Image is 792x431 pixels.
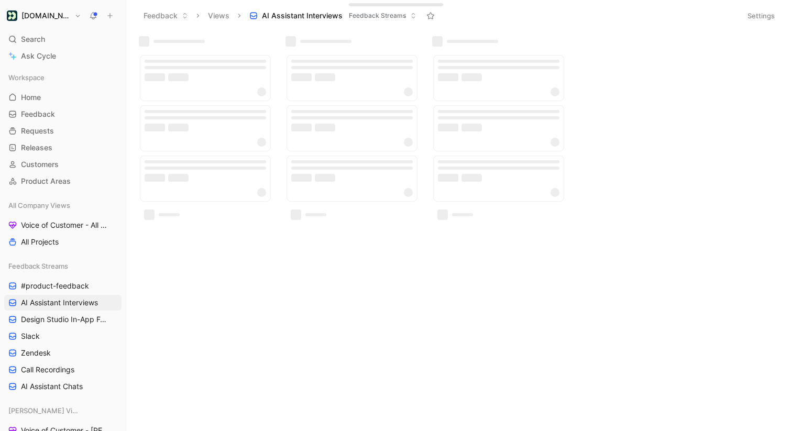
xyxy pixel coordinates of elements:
[21,126,54,136] span: Requests
[21,220,108,230] span: Voice of Customer - All Areas
[245,8,421,24] button: AI Assistant InterviewsFeedback Streams
[21,109,55,119] span: Feedback
[4,328,122,344] a: Slack
[743,8,779,23] button: Settings
[4,31,122,47] div: Search
[4,123,122,139] a: Requests
[4,90,122,105] a: Home
[4,403,122,418] div: [PERSON_NAME] Views
[4,234,122,250] a: All Projects
[21,50,56,62] span: Ask Cycle
[8,405,80,416] span: [PERSON_NAME] Views
[21,11,70,20] h1: [DOMAIN_NAME]
[21,33,45,46] span: Search
[21,281,89,291] span: #product-feedback
[4,70,122,85] div: Workspace
[7,10,17,21] img: Customer.io
[4,173,122,189] a: Product Areas
[4,258,122,394] div: Feedback Streams#product-feedbackAI Assistant InterviewsDesign Studio In-App FeedbackSlackZendesk...
[4,278,122,294] a: #product-feedback
[8,72,45,83] span: Workspace
[4,345,122,361] a: Zendesk
[21,142,52,153] span: Releases
[262,10,343,21] span: AI Assistant Interviews
[4,312,122,327] a: Design Studio In-App Feedback
[4,197,122,250] div: All Company ViewsVoice of Customer - All AreasAll Projects
[21,364,74,375] span: Call Recordings
[21,348,51,358] span: Zendesk
[4,197,122,213] div: All Company Views
[4,157,122,172] a: Customers
[8,261,68,271] span: Feedback Streams
[8,200,70,211] span: All Company Views
[139,8,193,24] button: Feedback
[21,297,98,308] span: AI Assistant Interviews
[21,381,83,392] span: AI Assistant Chats
[4,258,122,274] div: Feedback Streams
[4,217,122,233] a: Voice of Customer - All Areas
[4,140,122,156] a: Releases
[21,314,109,325] span: Design Studio In-App Feedback
[21,237,59,247] span: All Projects
[4,379,122,394] a: AI Assistant Chats
[349,10,406,21] span: Feedback Streams
[4,8,84,23] button: Customer.io[DOMAIN_NAME]
[21,92,41,103] span: Home
[4,106,122,122] a: Feedback
[203,8,234,24] button: Views
[21,331,40,341] span: Slack
[4,362,122,378] a: Call Recordings
[4,48,122,64] a: Ask Cycle
[21,159,59,170] span: Customers
[21,176,71,186] span: Product Areas
[4,295,122,311] a: AI Assistant Interviews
